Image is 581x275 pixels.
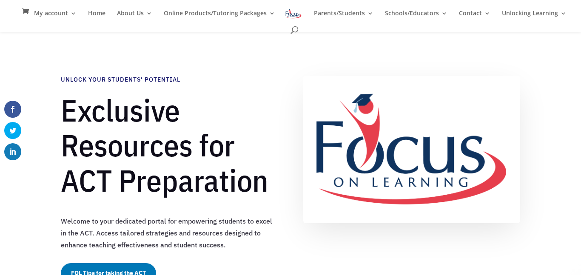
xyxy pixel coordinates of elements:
[34,10,77,25] a: My account
[502,10,567,25] a: Unlocking Learning
[385,10,447,25] a: Schools/Educators
[117,10,152,25] a: About Us
[303,76,520,223] img: FullColor_FullLogo_Medium_TBG
[88,10,105,25] a: Home
[61,215,278,251] p: Welcome to your dedicated portal for empowering students to excel in the ACT. Access tailored str...
[61,76,278,88] h4: Unlock Your Students' Potential
[61,93,278,202] h1: Exclusive Resources for ACT Preparation
[459,10,490,25] a: Contact
[285,8,302,20] img: Focus on Learning
[314,10,373,25] a: Parents/Students
[164,10,275,25] a: Online Products/Tutoring Packages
